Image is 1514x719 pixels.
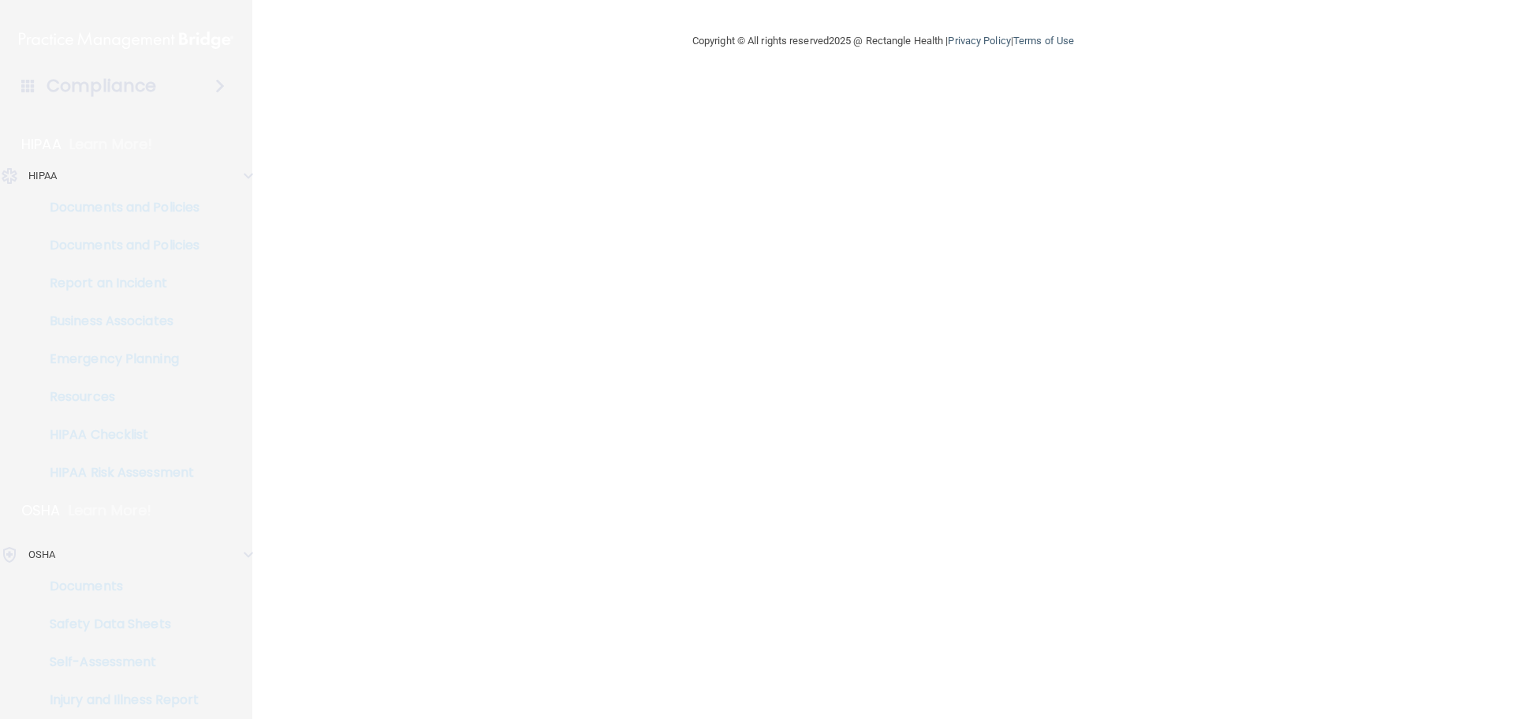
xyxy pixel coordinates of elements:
p: Resources [10,389,226,405]
a: Privacy Policy [948,35,1010,47]
p: HIPAA Risk Assessment [10,465,226,481]
p: Report an Incident [10,275,226,291]
p: Learn More! [69,135,153,154]
p: HIPAA Checklist [10,427,226,443]
p: Business Associates [10,313,226,329]
p: Documents and Policies [10,200,226,215]
p: Documents and Policies [10,238,226,253]
p: OSHA [21,501,61,520]
h4: Compliance [47,75,156,97]
a: Terms of Use [1013,35,1074,47]
p: Emergency Planning [10,351,226,367]
p: Safety Data Sheets [10,616,226,632]
p: Documents [10,579,226,594]
p: Injury and Illness Report [10,692,226,708]
p: HIPAA [21,135,62,154]
img: PMB logo [19,24,233,56]
p: HIPAA [28,167,58,185]
p: OSHA [28,545,55,564]
p: Learn More! [69,501,152,520]
p: Self-Assessment [10,654,226,670]
div: Copyright © All rights reserved 2025 @ Rectangle Health | | [595,16,1171,66]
